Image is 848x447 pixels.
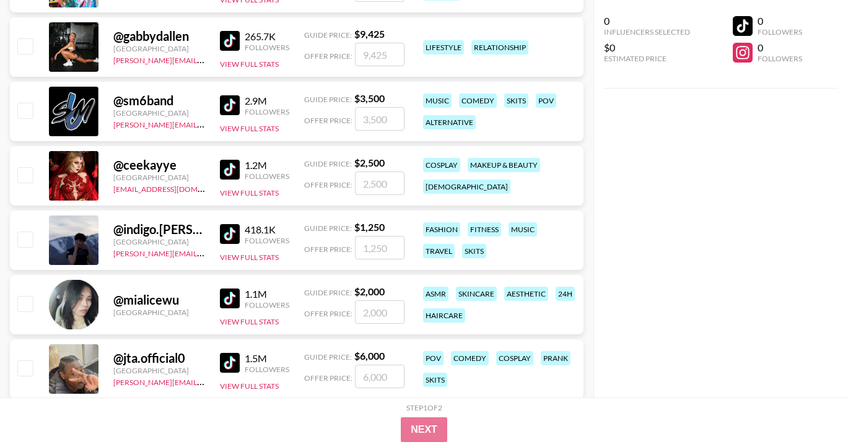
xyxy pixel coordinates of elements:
div: Followers [245,365,289,374]
a: [PERSON_NAME][EMAIL_ADDRESS][DOMAIN_NAME] [113,246,297,258]
input: 1,250 [355,236,404,259]
strong: $ 2,500 [354,157,385,168]
input: 6,000 [355,365,404,388]
img: TikTok [220,289,240,308]
div: Followers [758,54,802,63]
button: View Full Stats [220,124,279,133]
div: fashion [423,222,460,237]
div: @ indigo.[PERSON_NAME] [113,222,205,237]
div: [GEOGRAPHIC_DATA] [113,44,205,53]
a: [PERSON_NAME][EMAIL_ADDRESS][DOMAIN_NAME] [113,118,297,129]
button: View Full Stats [220,59,279,69]
div: $0 [604,41,690,54]
input: 9,425 [355,43,404,66]
img: TikTok [220,31,240,51]
input: 2,000 [355,300,404,324]
div: aesthetic [504,287,548,301]
div: [GEOGRAPHIC_DATA] [113,173,205,182]
div: Followers [245,43,289,52]
div: @ jta.official0 [113,350,205,366]
a: [EMAIL_ADDRESS][DOMAIN_NAME] [113,182,238,194]
a: [PERSON_NAME][EMAIL_ADDRESS][DOMAIN_NAME] [113,53,297,65]
span: Offer Price: [304,309,352,318]
div: Estimated Price [604,54,690,63]
button: Next [401,417,447,442]
img: TikTok [220,353,240,373]
div: Followers [758,27,802,37]
button: View Full Stats [220,381,279,391]
div: 0 [758,41,802,54]
div: music [509,222,537,237]
img: TikTok [220,160,240,180]
button: View Full Stats [220,317,279,326]
img: TikTok [220,95,240,115]
div: travel [423,244,455,258]
strong: $ 6,000 [354,350,385,362]
span: Offer Price: [304,180,352,189]
div: @ gabbydallen [113,28,205,44]
strong: $ 9,425 [354,28,385,40]
div: prank [541,351,570,365]
div: 265.7K [245,30,289,43]
div: Followers [245,236,289,245]
div: Followers [245,107,289,116]
div: cosplay [423,158,460,172]
div: @ ceekayye [113,157,205,173]
span: Offer Price: [304,245,352,254]
div: [GEOGRAPHIC_DATA] [113,308,205,317]
div: 1.1M [245,288,289,300]
div: Followers [245,171,289,181]
span: Guide Price: [304,95,352,104]
div: Influencers Selected [604,27,690,37]
a: [PERSON_NAME][EMAIL_ADDRESS][DOMAIN_NAME] [113,375,297,387]
span: Guide Price: [304,30,352,40]
span: Offer Price: [304,116,352,125]
input: 3,500 [355,107,404,131]
div: [GEOGRAPHIC_DATA] [113,366,205,375]
div: 1.2M [245,159,289,171]
div: pov [536,93,556,108]
span: Guide Price: [304,159,352,168]
div: relationship [471,40,528,54]
button: View Full Stats [220,253,279,262]
div: [DEMOGRAPHIC_DATA] [423,180,510,194]
div: skits [423,373,447,387]
div: 0 [604,15,690,27]
div: @ mialicewu [113,292,205,308]
div: skits [462,244,486,258]
div: music [423,93,452,108]
div: makeup & beauty [468,158,540,172]
div: 24h [556,287,575,301]
span: Guide Price: [304,223,352,233]
div: lifestyle [423,40,464,54]
div: 0 [758,15,802,27]
div: 418.1K [245,223,289,236]
div: Followers [245,300,289,310]
div: alternative [423,115,476,129]
img: TikTok [220,224,240,244]
div: [GEOGRAPHIC_DATA] [113,108,205,118]
div: comedy [459,93,497,108]
strong: $ 3,500 [354,92,385,104]
div: fitness [468,222,501,237]
div: [GEOGRAPHIC_DATA] [113,237,205,246]
div: 1.5M [245,352,289,365]
button: View Full Stats [220,188,279,197]
strong: $ 2,000 [354,285,385,297]
div: asmr [423,287,448,301]
span: Guide Price: [304,288,352,297]
div: haircare [423,308,465,323]
div: @ sm6band [113,93,205,108]
div: comedy [451,351,489,365]
span: Offer Price: [304,373,352,383]
input: 2,500 [355,171,404,195]
div: Step 1 of 2 [406,403,442,412]
div: cosplay [496,351,533,365]
strong: $ 1,250 [354,221,385,233]
span: Offer Price: [304,51,352,61]
div: pov [423,351,444,365]
div: skits [504,93,528,108]
div: skincare [456,287,497,301]
span: Guide Price: [304,352,352,362]
div: 2.9M [245,95,289,107]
